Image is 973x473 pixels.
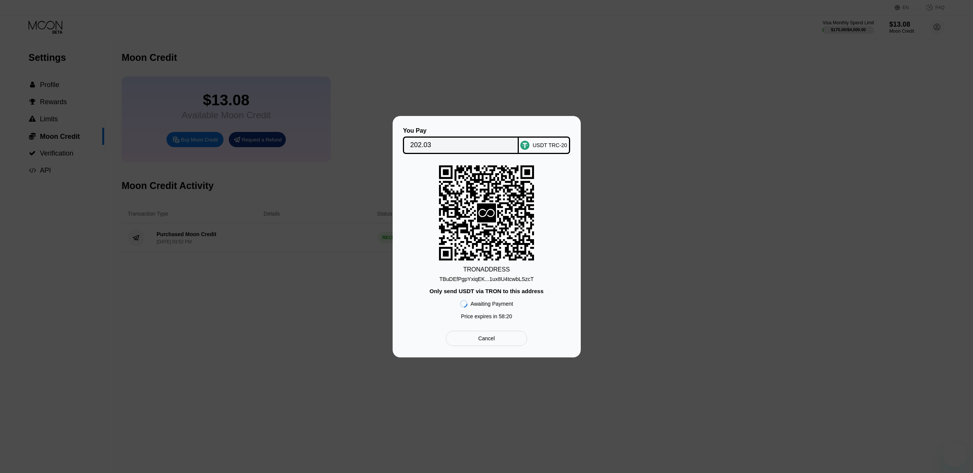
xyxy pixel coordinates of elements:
[532,142,567,148] div: USDT TRC-20
[404,127,569,154] div: You PayUSDT TRC-20
[943,443,967,467] iframe: Button to launch messaging window
[471,301,513,307] div: Awaiting Payment
[403,127,519,134] div: You Pay
[446,331,527,346] div: Cancel
[439,273,534,282] div: TBuDEfPgpYxiqEK...1ux8U4tcwbLSzcT
[478,335,495,342] div: Cancel
[463,266,510,273] div: TRON ADDRESS
[439,276,534,282] div: TBuDEfPgpYxiqEK...1ux8U4tcwbLSzcT
[499,313,512,319] span: 58 : 20
[461,313,512,319] div: Price expires in
[429,288,544,294] div: Only send USDT via TRON to this address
